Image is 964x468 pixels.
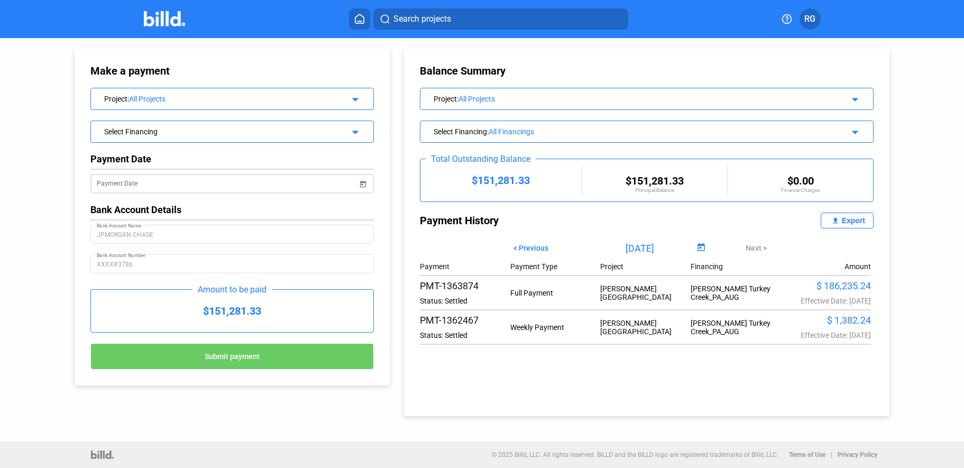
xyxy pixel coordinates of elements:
[90,153,374,164] div: Payment Date
[91,451,114,459] img: logo
[694,241,708,255] button: Open calendar
[357,172,368,183] button: Open calendar
[781,315,870,326] div: $ 1,382.24
[691,262,781,271] div: Financing
[831,451,832,458] p: |
[104,125,335,136] div: Select Financing
[728,175,873,187] div: $0.00
[800,8,821,30] button: RG
[789,451,825,458] b: Terms of Use
[420,331,510,339] div: Status: Settled
[842,216,865,225] div: Export
[420,213,647,228] div: Payment History
[691,285,781,301] div: [PERSON_NAME] Turkey Creek_PA_AUG
[434,93,817,103] div: Project
[838,451,877,458] b: Privacy Policy
[804,13,815,25] span: RG
[205,353,260,361] span: Submit payment
[420,262,510,271] div: Payment
[192,285,272,295] div: Amount to be paid
[829,214,842,227] mat-icon: file_upload
[781,280,870,291] div: $ 186,235.24
[129,95,335,103] div: All Projects
[510,323,600,332] div: Weekly Payment
[373,8,628,30] button: Search projects
[90,343,374,370] button: Submit payment
[746,244,767,252] span: Next >
[781,297,870,305] div: Effective Date: [DATE]
[127,95,129,103] span: :
[457,95,458,103] span: :
[420,315,510,326] div: PMT-1362467
[728,187,873,193] div: Finance Charges
[691,319,781,336] div: [PERSON_NAME] Turkey Creek_PA_AUG
[420,280,510,291] div: PMT-1363874
[144,11,186,26] img: Billd Company Logo
[90,65,261,77] div: Make a payment
[393,13,451,25] span: Search projects
[600,262,690,271] div: Project
[738,239,775,257] button: Next >
[506,239,556,257] button: < Previous
[487,127,489,136] span: :
[347,91,360,104] mat-icon: arrow_drop_down
[600,285,690,301] div: [PERSON_NAME] [GEOGRAPHIC_DATA]
[513,244,548,252] span: < Previous
[582,187,727,193] div: Principal Balance
[104,93,335,103] div: Project
[420,65,873,77] div: Balance Summary
[582,175,727,187] div: $151,281.33
[434,125,817,136] div: Select Financing
[844,262,871,271] div: Amount
[458,95,817,103] div: All Projects
[489,127,817,136] div: All Financings
[91,290,373,332] div: $151,281.33
[420,297,510,305] div: Status: Settled
[600,319,690,336] div: [PERSON_NAME] [GEOGRAPHIC_DATA]
[90,204,374,215] div: Bank Account Details
[510,262,600,271] div: Payment Type
[510,289,600,297] div: Full Payment
[847,91,860,104] mat-icon: arrow_drop_down
[426,154,536,164] div: Total Outstanding Balance
[420,174,581,187] div: $151,281.33
[781,331,870,339] div: Effective Date: [DATE]
[847,124,860,137] mat-icon: arrow_drop_down
[347,124,360,137] mat-icon: arrow_drop_down
[492,451,778,458] p: © 2025 Billd, LLC. All rights reserved. BILLD and the BILLD logo are registered trademarks of Bil...
[821,213,874,228] button: Export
